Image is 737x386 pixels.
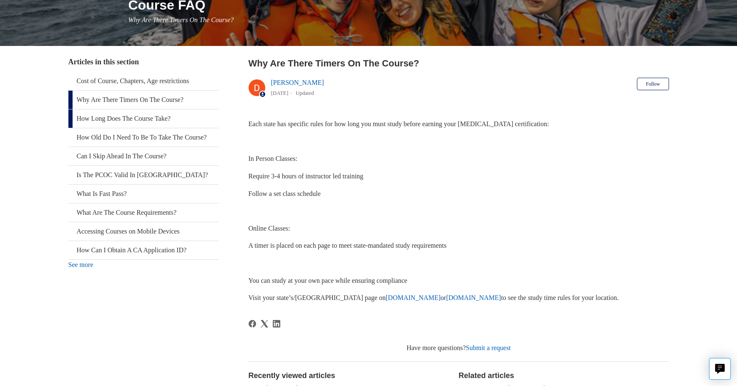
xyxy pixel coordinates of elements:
a: Facebook [249,320,256,328]
span: Visit your state’s/[GEOGRAPHIC_DATA] page on or to see the study time rules for your location. [249,294,619,301]
span: Why Are There Timers On The Course? [128,16,234,23]
a: What Are The Course Requirements? [68,203,219,222]
a: Can I Skip Ahead In The Course? [68,147,219,165]
h2: Recently viewed articles [249,370,450,381]
a: How Can I Obtain A CA Application ID? [68,241,219,259]
a: Accessing Courses on Mobile Devices [68,222,219,241]
a: How Old Do I Need To Be To Take The Course? [68,128,219,147]
a: How Long Does The Course Take? [68,109,219,128]
span: You can study at your own pace while ensuring compliance [249,277,407,284]
time: 04/08/2025, 12:58 [271,90,289,96]
h2: Why Are There Timers On The Course? [249,56,669,70]
a: X Corp [261,320,268,328]
span: In Person Classes: [249,155,297,162]
svg: Share this page on LinkedIn [273,320,280,328]
a: See more [68,261,93,268]
span: Follow a set class schedule [249,190,321,197]
a: Is The PCOC Valid In [GEOGRAPHIC_DATA]? [68,166,219,184]
a: Why Are There Timers On The Course? [68,91,219,109]
span: Online Classes: [249,225,290,232]
span: Each state has specific rules for how long you must study before earning your [MEDICAL_DATA] cert... [249,120,549,127]
a: Submit a request [466,344,511,351]
a: LinkedIn [273,320,280,328]
a: Cost of Course, Chapters, Age restrictions [68,72,219,90]
span: Require 3-4 hours of instructor led training [249,173,364,180]
svg: Share this page on X Corp [261,320,268,328]
h2: Related articles [459,370,669,381]
a: What Is Fast Pass? [68,185,219,203]
a: [DOMAIN_NAME] [386,294,441,301]
a: [DOMAIN_NAME] [446,294,501,301]
svg: Share this page on Facebook [249,320,256,328]
a: [PERSON_NAME] [271,79,324,86]
div: Have more questions? [249,343,669,353]
button: Follow Article [637,78,669,90]
button: Live chat [709,358,731,380]
span: Articles in this section [68,58,139,66]
li: Updated [296,90,314,96]
span: A timer is placed on each page to meet state-mandated study requirements [249,242,447,249]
